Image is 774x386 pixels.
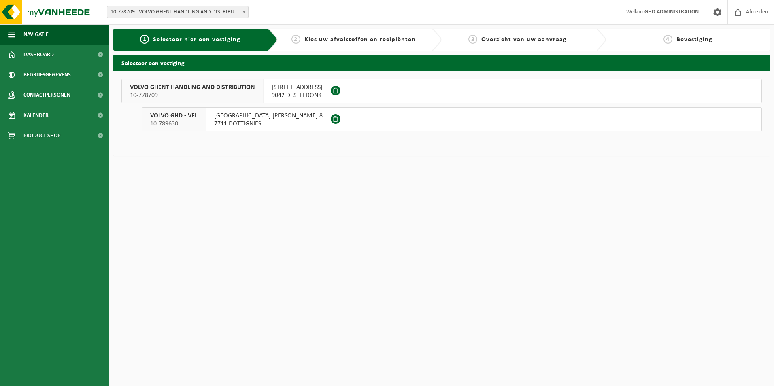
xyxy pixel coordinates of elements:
span: 10-789630 [150,120,198,128]
span: 7711 DOTTIGNIES [214,120,323,128]
strong: GHD ADMINISTRATION [644,9,699,15]
span: 10-778709 [130,91,255,100]
span: VOLVO GHD - VEL [150,112,198,120]
span: Overzicht van uw aanvraag [481,36,567,43]
span: VOLVO GHENT HANDLING AND DISTRIBUTION [130,83,255,91]
span: 1 [140,35,149,44]
button: VOLVO GHD - VEL 10-789630 [GEOGRAPHIC_DATA] [PERSON_NAME] 87711 DOTTIGNIES [142,107,762,131]
span: [STREET_ADDRESS] [272,83,323,91]
button: VOLVO GHENT HANDLING AND DISTRIBUTION 10-778709 [STREET_ADDRESS]9042 DESTELDONK [121,79,762,103]
span: Product Shop [23,125,60,146]
span: 9042 DESTELDONK [272,91,323,100]
span: 4 [663,35,672,44]
span: 2 [291,35,300,44]
span: 10-778709 - VOLVO GHENT HANDLING AND DISTRIBUTION - DESTELDONK [107,6,249,18]
span: Bedrijfsgegevens [23,65,71,85]
span: 10-778709 - VOLVO GHENT HANDLING AND DISTRIBUTION - DESTELDONK [107,6,248,18]
span: Selecteer hier een vestiging [153,36,240,43]
span: Bevestiging [676,36,712,43]
h2: Selecteer een vestiging [113,55,770,70]
span: Kalender [23,105,49,125]
span: [GEOGRAPHIC_DATA] [PERSON_NAME] 8 [214,112,323,120]
span: 3 [468,35,477,44]
span: Contactpersonen [23,85,70,105]
span: Navigatie [23,24,49,45]
span: Dashboard [23,45,54,65]
span: Kies uw afvalstoffen en recipiënten [304,36,416,43]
